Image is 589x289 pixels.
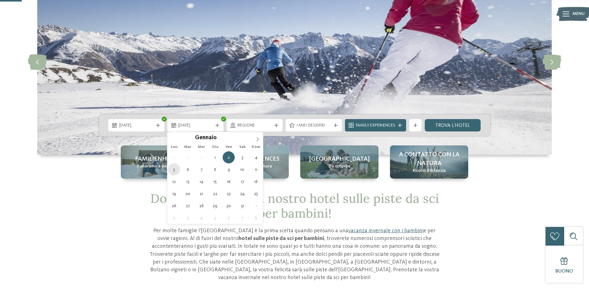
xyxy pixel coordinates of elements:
span: Panoramica degli hotel [137,163,183,170]
span: Febbraio 6, 2026 [223,212,235,224]
strong: hotel sulle piste da sci per bambini [238,236,324,241]
span: Gennaio 20, 2026 [182,188,194,200]
a: Buono [546,246,583,283]
span: Regione [238,122,272,129]
span: Gennaio 31, 2026 [236,200,248,212]
span: Gennaio 23, 2026 [223,188,235,200]
span: [GEOGRAPHIC_DATA] [309,155,370,163]
span: Gennaio 21, 2026 [195,188,207,200]
span: Gio [208,145,222,149]
span: Gennaio 12, 2026 [168,176,180,188]
span: Febbraio 3, 2026 [182,212,194,224]
span: Sab [236,145,249,149]
span: Gennaio 16, 2026 [223,176,235,188]
span: Gennaio 8, 2026 [209,163,221,176]
span: Gennaio 2, 2026 [223,151,235,163]
span: Da scoprire [328,163,351,170]
span: Gennaio 5, 2026 [168,163,180,176]
span: Dom [249,145,263,149]
span: Gennaio 14, 2026 [195,176,207,188]
span: Gennaio [195,135,217,141]
a: trova l’hotel [425,119,481,131]
span: Gennaio 19, 2026 [168,188,180,200]
span: Gennaio 7, 2026 [195,163,207,176]
span: [DATE] [119,122,154,129]
span: Mer [195,145,208,149]
span: Febbraio 2, 2026 [168,212,180,224]
span: I miei desideri [297,122,331,129]
span: Febbraio 4, 2026 [195,212,207,224]
span: Gennaio 17, 2026 [236,176,248,188]
span: Febbraio 7, 2026 [236,212,248,224]
span: Familienhotels [135,155,185,163]
span: Mar [181,145,195,149]
span: [DATE] [178,122,213,129]
span: A contatto con la natura [396,150,462,168]
input: Year [217,134,237,141]
a: vacanza invernale con i bambini [348,228,424,233]
span: Gennaio 27, 2026 [182,200,194,212]
span: Gennaio 1, 2026 [209,151,221,163]
span: Buono [555,269,573,274]
span: Gennaio 24, 2026 [236,188,248,200]
span: Gennaio 26, 2026 [168,200,180,212]
span: Gennaio 3, 2026 [236,151,248,163]
span: Gennaio 18, 2026 [250,176,262,188]
span: Ven [222,145,236,149]
span: Dov’è che si va? Nel nostro hotel sulle piste da sci per bambini! [150,190,439,221]
span: Lun [167,145,181,149]
span: Gennaio 25, 2026 [250,188,262,200]
span: Gennaio 4, 2026 [250,151,262,163]
span: Gennaio 22, 2026 [209,188,221,200]
span: Febbraio 8, 2026 [250,212,262,224]
span: Dicembre 31, 2025 [195,151,207,163]
a: Hotel sulle piste da sci per bambini: divertimento senza confini [GEOGRAPHIC_DATA] Da scoprire [300,145,378,179]
span: Gennaio 6, 2026 [182,163,194,176]
a: Hotel sulle piste da sci per bambini: divertimento senza confini Familienhotels Panoramica degli ... [121,145,199,179]
span: Ricordi d’infanzia [413,168,446,174]
span: Febbraio 1, 2026 [250,200,262,212]
span: Gennaio 30, 2026 [223,200,235,212]
span: Gennaio 29, 2026 [209,200,221,212]
span: Febbraio 5, 2026 [209,212,221,224]
span: Gennaio 9, 2026 [223,163,235,176]
span: Dicembre 29, 2025 [168,151,180,163]
span: Gennaio 28, 2026 [195,200,207,212]
span: Gennaio 10, 2026 [236,163,248,176]
span: Family Experiences [356,122,395,129]
span: Dicembre 30, 2025 [182,151,194,163]
span: Gennaio 15, 2026 [209,176,221,188]
span: Gennaio 13, 2026 [182,176,194,188]
a: Hotel sulle piste da sci per bambini: divertimento senza confini A contatto con la natura Ricordi... [390,145,468,179]
span: Gennaio 11, 2026 [250,163,262,176]
p: Per molte famiglie l'[GEOGRAPHIC_DATA] è la prima scelta quando pensano a una e per ovvie ragioni... [147,227,442,282]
